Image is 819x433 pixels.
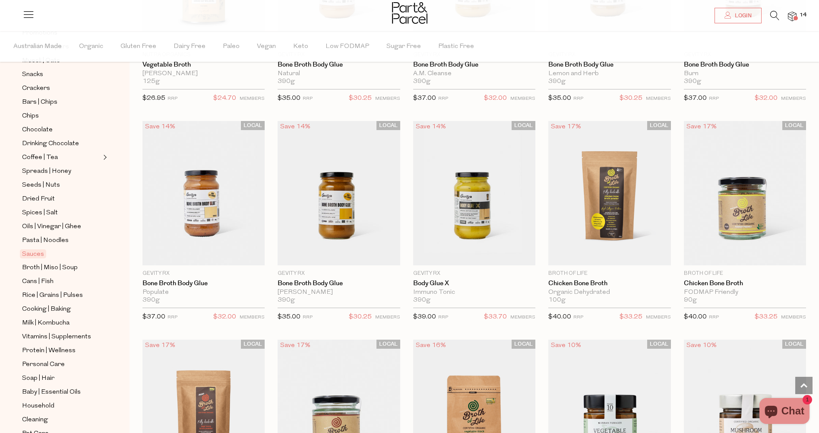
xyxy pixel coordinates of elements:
[22,415,48,425] span: Cleaning
[142,78,160,86] span: 125g
[647,340,671,349] span: LOCAL
[278,70,400,78] div: Natural
[684,70,806,78] div: Burn
[278,280,400,287] a: Bone Broth Body Glue
[22,318,70,328] span: Milk | Kombucha
[438,96,448,101] small: RRP
[22,166,71,177] span: Spreads | Honey
[142,61,265,69] a: Vegetable Broth
[22,111,101,121] a: Chips
[22,401,54,411] span: Household
[174,32,206,62] span: Dairy Free
[620,312,642,323] span: $33.25
[22,194,55,204] span: Dried Fruit
[755,93,778,104] span: $32.00
[22,263,78,273] span: Broth | Miso | Soup
[22,277,54,287] span: Cans | Fish
[548,70,670,78] div: Lemon and Herb
[620,93,642,104] span: $30.25
[213,312,236,323] span: $32.00
[168,315,177,320] small: RRP
[278,340,313,351] div: Save 17%
[684,61,806,69] a: Bone Broth Body Glue
[278,296,295,304] span: 390g
[782,121,806,130] span: LOCAL
[684,78,701,86] span: 390g
[781,96,806,101] small: MEMBERS
[548,121,584,133] div: Save 17%
[413,280,535,287] a: Body Glue X
[709,96,719,101] small: RRP
[733,12,752,19] span: Login
[22,222,81,232] span: Oils | Vinegar | Ghee
[413,270,535,277] p: Gevity RX
[22,69,101,80] a: Snacks
[22,359,101,370] a: Personal Care
[22,180,101,191] a: Seeds | Nuts
[22,304,101,315] a: Cooking | Baking
[392,2,427,24] img: Part&Parcel
[278,61,400,69] a: Bone Broth Body Glue
[349,312,372,323] span: $30.25
[755,312,778,323] span: $33.25
[22,221,101,232] a: Oils | Vinegar | Ghee
[781,315,806,320] small: MEMBERS
[512,121,535,130] span: LOCAL
[646,96,671,101] small: MEMBERS
[303,315,313,320] small: RRP
[223,32,240,62] span: Paleo
[278,121,400,266] img: Bone Broth Body Glue
[797,11,809,19] span: 14
[20,249,46,258] span: Sauces
[413,121,535,266] img: Body Glue X
[376,340,400,349] span: LOCAL
[22,125,53,135] span: Chocolate
[22,83,50,94] span: Crackers
[684,289,806,296] div: FODMAP Friendly
[168,96,177,101] small: RRP
[22,262,101,273] a: Broth | Miso | Soup
[22,153,58,163] span: Coffee | Tea
[484,93,507,104] span: $32.00
[413,70,535,78] div: A.M. Cleanse
[646,315,671,320] small: MEMBERS
[278,289,400,296] div: [PERSON_NAME]
[548,270,670,277] p: Broth of Life
[413,78,430,86] span: 390g
[573,315,583,320] small: RRP
[22,290,83,301] span: Rice | Grains | Pulses
[142,340,178,351] div: Save 17%
[684,296,697,304] span: 90g
[101,152,107,162] button: Expand/Collapse Coffee | Tea
[142,296,160,304] span: 390g
[438,315,448,320] small: RRP
[278,314,300,320] span: $35.00
[22,290,101,301] a: Rice | Grains | Pulses
[22,139,79,149] span: Drinking Chocolate
[22,318,101,328] a: Milk | Kombucha
[278,121,313,133] div: Save 14%
[548,340,584,351] div: Save 10%
[22,304,71,315] span: Cooking | Baking
[142,314,165,320] span: $37.00
[684,121,806,266] img: Chicken Bone Broth
[22,236,69,246] span: Pasta | Noodles
[512,340,535,349] span: LOCAL
[142,289,265,296] div: Populate
[484,312,507,323] span: $33.70
[13,32,62,62] span: Australian Made
[22,235,101,246] a: Pasta | Noodles
[120,32,156,62] span: Gluten Free
[438,32,474,62] span: Plastic Free
[684,280,806,287] a: Chicken Bone Broth
[278,78,295,86] span: 390g
[573,96,583,101] small: RRP
[684,95,707,102] span: $37.00
[22,249,101,259] a: Sauces
[684,314,707,320] span: $40.00
[510,96,535,101] small: MEMBERS
[142,280,265,287] a: Bone Broth Body Glue
[548,280,670,287] a: Chicken Bone Broth
[413,95,436,102] span: $37.00
[240,96,265,101] small: MEMBERS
